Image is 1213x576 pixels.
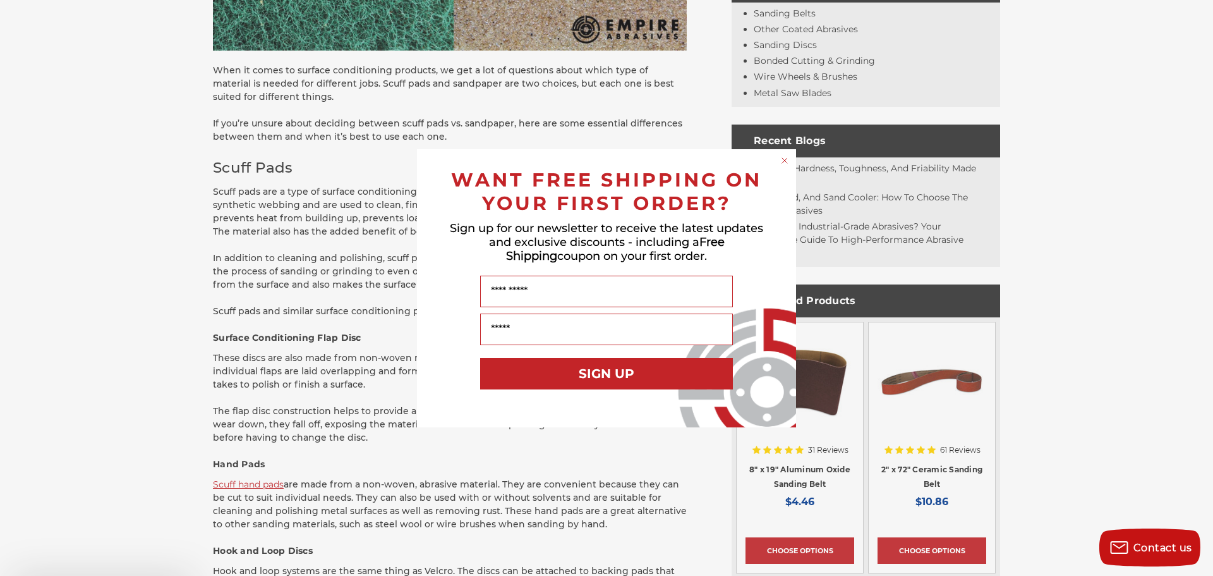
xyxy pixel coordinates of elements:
[1099,529,1200,567] button: Contact us
[506,235,725,263] span: Free Shipping
[451,168,762,215] span: WANT FREE SHIPPING ON YOUR FIRST ORDER?
[450,221,763,263] span: Sign up for our newsletter to receive the latest updates and exclusive discounts - including a co...
[1133,542,1192,554] span: Contact us
[778,154,791,167] button: Close dialog
[480,358,733,389] button: SIGN UP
